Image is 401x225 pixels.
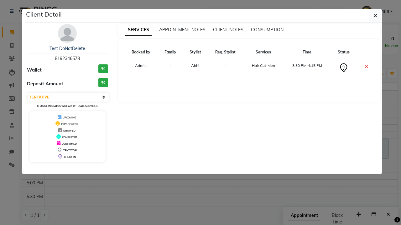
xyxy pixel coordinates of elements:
[63,149,77,152] span: TENTATIVE
[158,59,183,77] td: -
[331,46,356,59] th: Status
[63,116,76,119] span: UPCOMING
[98,78,108,87] h3: ₹0
[183,46,208,59] th: Stylist
[55,56,80,61] span: 8192346578
[158,46,183,59] th: Family
[26,10,62,19] h5: Client Detail
[191,63,199,68] span: Abhi
[63,129,76,132] span: DROPPED
[27,67,42,74] span: Wallet
[62,142,77,145] span: CONFIRMED
[283,46,331,59] th: Time
[64,155,76,158] span: CHECK-IN
[58,24,77,43] img: avatar
[283,59,331,77] td: 3:30 PM-4:15 PM
[243,46,283,59] th: Services
[213,27,243,32] span: CLIENT NOTES
[49,46,85,51] a: Test DoNotDelete
[124,59,158,77] td: Admin
[27,80,63,87] span: Deposit Amount
[251,27,284,32] span: CONSUMPTION
[247,63,279,68] div: Hair Cut-Men
[61,122,78,126] span: IN PROGRESS
[125,24,152,36] span: SERVICES
[159,27,206,32] span: APPOINTMENT NOTES
[208,46,244,59] th: Req. Stylist
[62,136,77,139] span: COMPLETED
[208,59,244,77] td: -
[98,64,108,73] h3: ₹0
[124,46,158,59] th: Booked by
[37,104,98,107] small: Change in status will apply to all services.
